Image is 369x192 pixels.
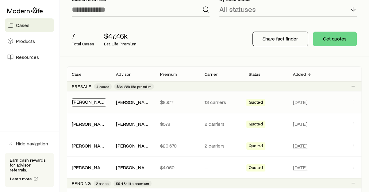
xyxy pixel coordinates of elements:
[293,164,307,171] span: [DATE]
[10,177,32,181] span: Learn more
[72,72,82,77] p: Case
[16,38,35,44] span: Products
[219,5,256,13] p: All statuses
[117,84,152,89] span: $34.28k life premium
[5,50,54,64] a: Resources
[5,18,54,32] a: Cases
[204,121,239,127] p: 2 carriers
[72,164,106,171] div: [PERSON_NAME]
[116,143,150,149] div: [PERSON_NAME]
[204,143,239,149] p: 2 carriers
[72,121,106,127] div: [PERSON_NAME]
[72,164,109,170] a: [PERSON_NAME]
[5,137,54,150] button: Hide navigation
[16,140,48,147] span: Hide navigation
[249,143,263,150] span: Quoted
[293,121,307,127] span: [DATE]
[204,72,217,77] p: Carrier
[160,99,194,105] p: $8,977
[72,84,91,89] p: Presale
[16,54,39,60] span: Resources
[72,143,106,149] div: [PERSON_NAME]
[72,98,106,106] div: [PERSON_NAME]
[293,99,307,105] span: [DATE]
[72,32,94,40] p: 7
[249,121,263,128] span: Quoted
[116,181,149,186] span: $9.48k life premium
[72,121,109,127] a: [PERSON_NAME]
[116,121,150,127] div: [PERSON_NAME]
[204,164,239,171] p: —
[116,72,131,77] p: Advisor
[160,164,194,171] p: $4,050
[249,165,263,171] span: Quoted
[160,143,194,149] p: $20,670
[249,100,263,106] span: Quoted
[104,32,136,40] p: $47.46k
[293,143,307,149] span: [DATE]
[116,164,150,171] div: [PERSON_NAME]
[313,32,357,46] button: Get quotes
[72,181,91,186] p: Pending
[204,99,239,105] p: 13 carriers
[96,84,109,89] span: 4 cases
[10,158,49,172] p: Earn cash rewards for advisor referrals.
[263,36,298,42] p: Share fact finder
[160,72,177,77] p: Premium
[72,143,109,148] a: [PERSON_NAME]
[104,41,136,46] p: Est. Life Premium
[116,99,150,106] div: [PERSON_NAME]
[252,32,308,46] button: Share fact finder
[5,153,54,187] div: Earn cash rewards for advisor referrals.Learn more
[16,22,29,28] span: Cases
[96,181,109,186] span: 2 cases
[249,72,260,77] p: Status
[160,121,194,127] p: $578
[293,72,306,77] p: Added
[72,41,94,46] p: Total Cases
[5,34,54,48] a: Products
[72,99,109,105] a: [PERSON_NAME]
